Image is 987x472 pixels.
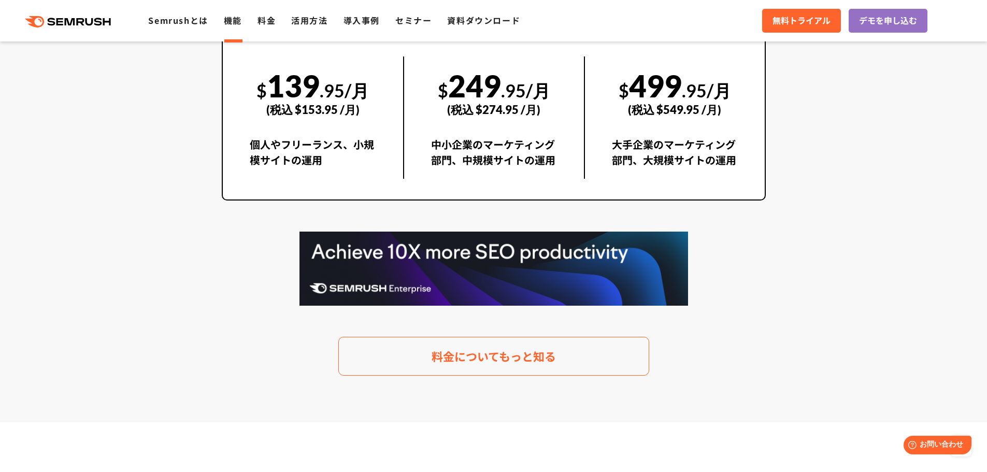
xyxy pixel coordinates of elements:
div: 249 [431,56,557,128]
a: セミナー [395,14,432,26]
div: 中小企業のマーケティング部門、中規模サイトの運用 [431,137,557,179]
div: 個人やフリーランス、小規模サイトの運用 [250,137,377,179]
a: 料金 [258,14,276,26]
a: Semrushとは [148,14,208,26]
a: 無料トライアル [762,9,841,33]
span: $ [256,80,267,101]
span: .95/月 [682,80,731,101]
span: .95/月 [320,80,369,101]
a: 料金についてもっと知る [338,337,649,376]
span: 料金についてもっと知る [432,347,556,365]
a: デモを申し込む [849,9,927,33]
span: .95/月 [501,80,550,101]
span: 無料トライアル [773,14,831,27]
a: 資料ダウンロード [447,14,520,26]
div: 139 [250,56,377,128]
div: (税込 $274.95 /月) [431,91,557,128]
span: $ [619,80,629,101]
span: デモを申し込む [859,14,917,27]
div: (税込 $549.95 /月) [612,91,738,128]
a: 導入事例 [344,14,380,26]
div: (税込 $153.95 /月) [250,91,377,128]
iframe: Help widget launcher [895,432,976,461]
div: 大手企業のマーケティング部門、大規模サイトの運用 [612,137,738,179]
span: $ [438,80,448,101]
a: 機能 [224,14,242,26]
div: 499 [612,56,738,128]
a: 活用方法 [291,14,327,26]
